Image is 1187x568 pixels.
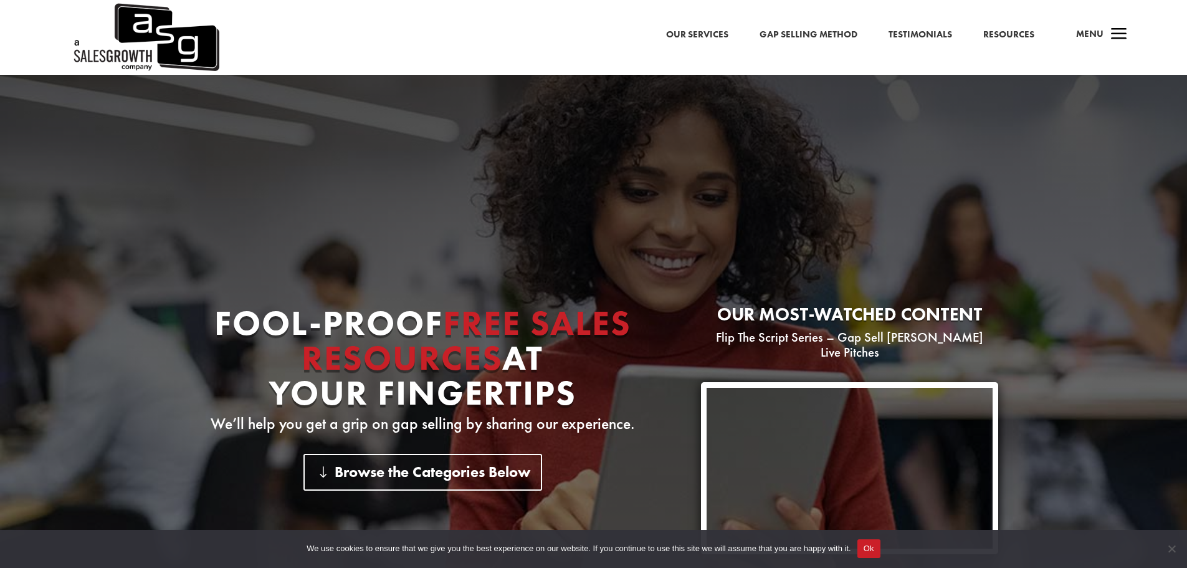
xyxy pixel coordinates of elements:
span: No [1165,542,1178,555]
h2: Our most-watched content [701,306,998,330]
a: Browse the Categories Below [303,454,542,491]
p: We’ll help you get a grip on gap selling by sharing our experience. [189,416,657,431]
span: We use cookies to ensure that we give you the best experience on our website. If you continue to ... [307,542,851,555]
p: Flip The Script Series – Gap Sell [PERSON_NAME] Live Pitches [701,330,998,360]
h1: Fool-proof At Your Fingertips [189,306,657,416]
iframe: YouTube video player [707,388,993,549]
button: Ok [857,539,880,558]
span: Free Sales Resources [302,301,631,380]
